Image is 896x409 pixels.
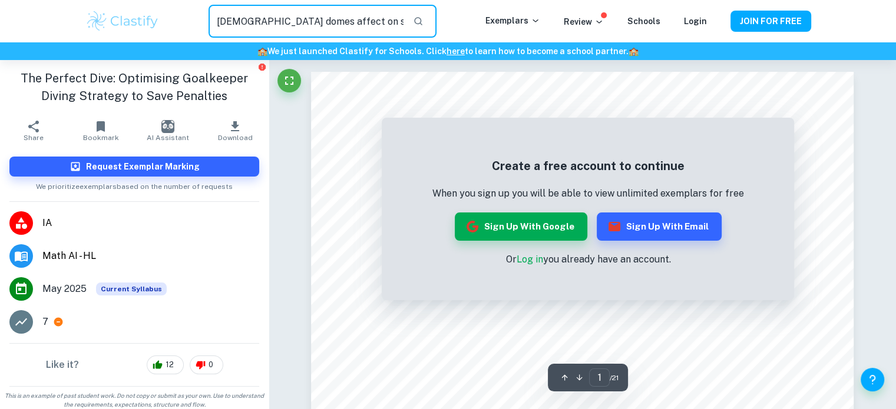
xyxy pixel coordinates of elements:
[861,368,884,391] button: Help and Feedback
[516,254,543,265] a: Log in
[209,5,403,38] input: Search for any exemplars...
[610,373,619,383] span: / 21
[190,355,223,374] div: 0
[257,46,267,56] span: 🏫
[432,157,744,175] h5: Create a free account to continue
[629,46,639,56] span: 🏫
[36,177,233,192] span: We prioritize exemplars based on the number of requests
[83,134,119,142] span: Bookmark
[432,187,744,201] p: When you sign up you will be able to view unlimited exemplars for free
[485,14,540,27] p: Exemplars
[684,16,707,26] a: Login
[5,391,264,409] span: This is an example of past student work. Do not copy or submit as your own. Use to understand the...
[627,16,660,26] a: Schools
[42,282,87,296] span: May 2025
[67,114,134,147] button: Bookmark
[46,358,79,372] h6: Like it?
[96,282,167,295] span: Current Syllabus
[257,62,266,71] button: Report issue
[597,212,722,241] button: Sign up with Email
[24,134,44,142] span: Share
[455,212,587,241] button: Sign up with Google
[159,359,180,371] span: 12
[42,216,259,230] span: IA
[42,315,48,329] p: 7
[201,114,269,147] button: Download
[202,359,220,371] span: 0
[147,134,189,142] span: AI Assistant
[730,11,811,32] button: JOIN FOR FREE
[85,9,160,33] img: Clastify logo
[564,15,604,28] p: Review
[96,282,167,295] div: This exemplar is based on the current syllabus. Feel free to refer to it for inspiration/ideas wh...
[42,249,259,263] span: Math AI - HL
[2,45,894,58] h6: We just launched Clastify for Schools. Click to learn how to become a school partner.
[432,252,744,267] p: Or you already have an account.
[277,69,301,92] button: Fullscreen
[9,69,259,105] h1: The Perfect Dive: Optimising Goalkeeper Diving Strategy to Save Penalties
[161,120,174,133] img: AI Assistant
[447,46,465,56] a: here
[9,157,259,177] button: Request Exemplar Marking
[134,114,201,147] button: AI Assistant
[147,355,184,374] div: 12
[86,160,200,173] h6: Request Exemplar Marking
[218,134,253,142] span: Download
